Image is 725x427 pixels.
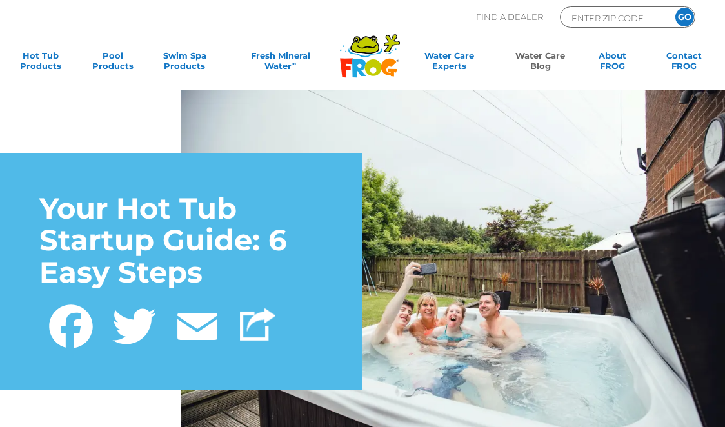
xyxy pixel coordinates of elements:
[39,297,103,351] a: Facebook
[240,308,275,341] img: Share
[584,50,641,76] a: AboutFROG
[292,60,296,67] sup: ∞
[512,50,568,76] a: Water CareBlog
[103,297,166,351] a: Twitter
[39,192,323,288] h1: Your Hot Tub Startup Guide: 6 Easy Steps
[570,10,657,25] input: Zip Code Form
[656,50,712,76] a: ContactFROG
[229,50,332,76] a: Fresh MineralWater∞
[13,50,69,76] a: Hot TubProducts
[166,297,229,351] a: Email
[675,8,694,26] input: GO
[85,50,141,76] a: PoolProducts
[402,50,496,76] a: Water CareExperts
[157,50,213,76] a: Swim SpaProducts
[476,6,543,28] p: Find A Dealer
